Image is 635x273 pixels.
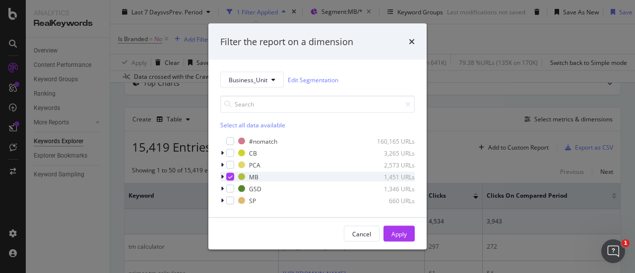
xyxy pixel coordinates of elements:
div: 160,165 URLs [366,137,415,145]
div: modal [208,23,427,250]
button: Apply [383,226,415,242]
button: Business_Unit [220,72,284,88]
div: MB [249,172,258,181]
div: 2,573 URLs [366,161,415,169]
div: times [409,35,415,48]
span: 1 [622,239,630,247]
div: GSD [249,184,261,193]
span: Business_Unit [229,75,267,84]
div: Cancel [352,229,371,238]
div: SP [249,196,256,205]
input: Search [220,96,415,113]
div: 1,451 URLs [366,172,415,181]
div: #nomatch [249,137,277,145]
div: Select all data available [220,121,415,129]
button: Cancel [344,226,380,242]
div: CB [249,149,257,157]
iframe: Intercom live chat [601,239,625,263]
div: Filter the report on a dimension [220,35,353,48]
div: PCA [249,161,260,169]
div: Apply [391,229,407,238]
div: 1,346 URLs [366,184,415,193]
div: 660 URLs [366,196,415,205]
div: 3,265 URLs [366,149,415,157]
a: Edit Segmentation [288,74,338,85]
